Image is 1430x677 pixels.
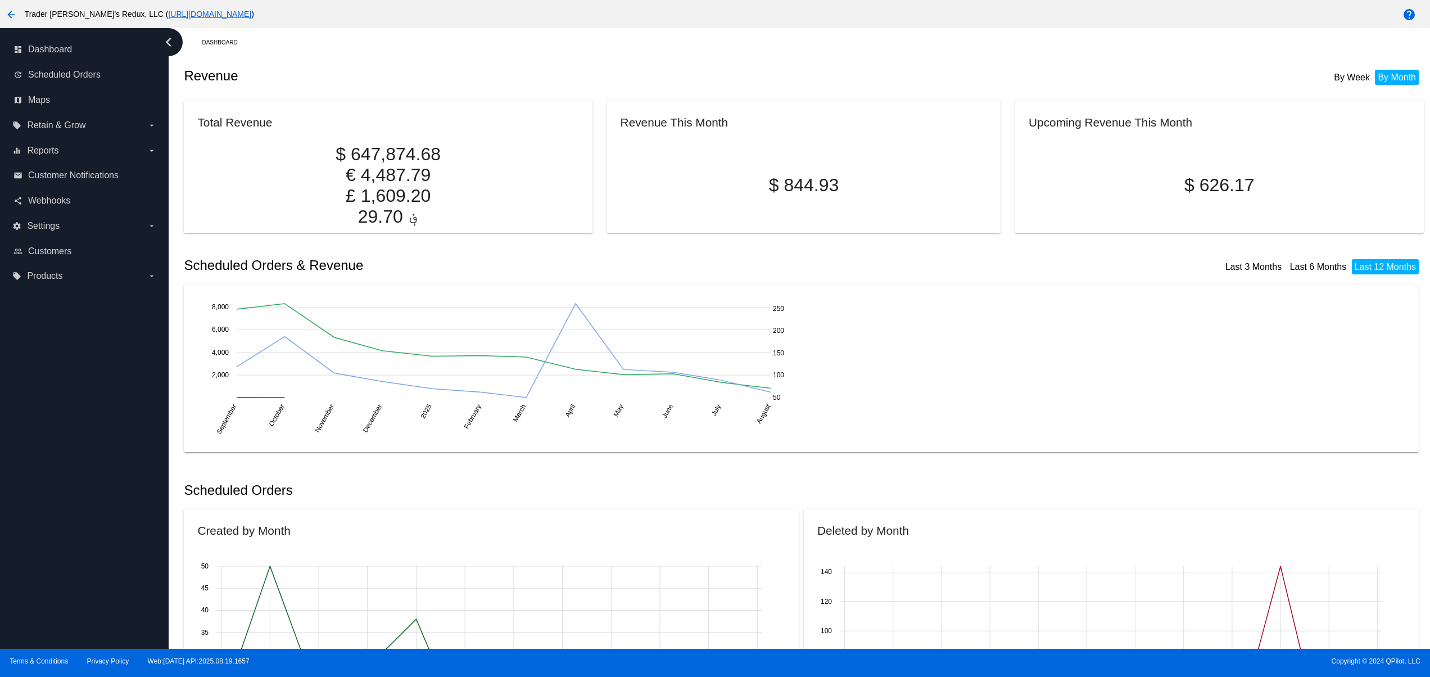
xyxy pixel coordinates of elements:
span: Customers [28,246,71,256]
i: arrow_drop_down [147,272,156,281]
span: Reports [27,146,58,156]
text: July [710,403,723,417]
text: 200 [773,327,784,335]
li: By Month [1375,70,1419,85]
text: August [755,403,772,425]
text: December [361,403,384,434]
text: 50 [201,562,209,570]
h2: Total Revenue [197,116,272,129]
text: 100 [821,627,832,635]
text: 100 [773,371,784,379]
h2: Revenue This Month [621,116,728,129]
text: 120 [821,598,832,606]
text: October [268,403,286,427]
text: 150 [773,349,784,356]
i: share [13,196,22,205]
text: September [215,403,238,435]
i: email [13,171,22,180]
i: people_outline [13,247,22,256]
span: Maps [28,95,50,105]
span: Retain & Grow [27,120,85,130]
a: people_outline Customers [13,242,156,260]
span: Trader [PERSON_NAME]'s Redux, LLC ( ) [25,10,254,19]
i: chevron_left [160,33,178,51]
text: 2,000 [212,371,229,379]
text: 6,000 [212,326,229,333]
a: map Maps [13,91,156,109]
span: Webhooks [28,196,70,206]
h2: Scheduled Orders & Revenue [184,258,804,273]
text: April [564,403,577,418]
a: email Customer Notifications [13,166,156,184]
text: 45 [201,585,209,593]
span: Scheduled Orders [28,70,101,80]
text: 250 [773,304,784,312]
text: 40 [201,607,209,615]
text: 50 [773,393,781,401]
li: By Week [1331,70,1373,85]
text: 8,000 [212,303,229,311]
p: ؋ 29.70 [197,206,578,227]
i: local_offer [12,121,21,130]
text: February [463,403,483,430]
h2: Upcoming Revenue This Month [1029,116,1192,129]
span: Products [27,271,62,281]
h2: Deleted by Month [817,524,909,537]
text: 4,000 [212,348,229,356]
a: dashboard Dashboard [13,40,156,58]
h2: Created by Month [197,524,290,537]
a: Web:[DATE] API:2025.08.19.1657 [148,657,250,665]
i: arrow_drop_down [147,222,156,231]
span: Dashboard [28,44,72,55]
p: $ 844.93 [621,175,988,196]
i: arrow_drop_down [147,146,156,155]
a: Terms & Conditions [10,657,68,665]
text: May [612,403,625,418]
a: share Webhooks [13,192,156,210]
a: Last 12 Months [1355,262,1416,272]
a: Privacy Policy [87,657,129,665]
mat-icon: arrow_back [4,8,18,21]
text: 2025 [419,403,434,419]
i: arrow_drop_down [147,121,156,130]
p: € 4,487.79 [197,165,578,186]
p: $ 647,874.68 [197,144,578,165]
a: Dashboard [202,34,247,51]
text: 35 [201,629,209,637]
i: local_offer [12,272,21,281]
p: $ 626.17 [1029,175,1410,196]
span: Settings [27,221,60,231]
text: March [512,403,528,423]
a: Last 3 Months [1225,262,1282,272]
i: dashboard [13,45,22,54]
i: update [13,70,22,79]
span: Customer Notifications [28,170,119,180]
i: map [13,96,22,105]
text: 140 [821,568,832,576]
i: settings [12,222,21,231]
p: £ 1,609.20 [197,186,578,206]
a: [URL][DOMAIN_NAME] [168,10,251,19]
mat-icon: help [1402,8,1416,21]
text: June [660,403,675,419]
a: update Scheduled Orders [13,66,156,84]
text: November [314,403,336,434]
h2: Revenue [184,68,804,84]
a: Last 6 Months [1290,262,1347,272]
i: equalizer [12,146,21,155]
h2: Scheduled Orders [184,482,804,498]
span: Copyright © 2024 QPilot, LLC [725,657,1420,665]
